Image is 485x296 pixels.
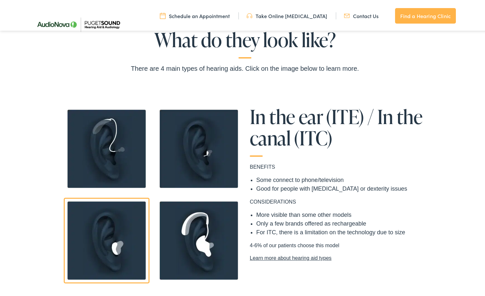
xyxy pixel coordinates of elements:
[250,196,424,204] p: CONSIDERATIONS
[250,240,424,260] p: 4-6% of our patients choose this model
[160,11,166,18] img: utility icon
[20,62,470,72] div: There are 4 main types of hearing aids. Click on the image below to learn more.
[250,104,424,155] h1: In the ear (ITE) / In the canal (ITC)
[344,11,350,18] img: utility icon
[256,218,424,227] li: Only a few brands offered as rechargeable
[156,104,242,190] img: Placement of completely in canal hearing aids in Seattle, WA.
[156,196,242,282] img: Placement of behind the ear hearing aids in Seattle, WA.
[64,104,149,190] img: Receiver in canal hearing aids in Seattle, WA.
[256,183,424,192] li: Good for people with [MEDICAL_DATA] or dexterity issues
[64,196,149,282] img: Placement of in the ear hearing aids in Seattle, WA.
[395,6,456,22] a: Find a Hearing Clinic
[160,11,230,18] a: Schedule an Appointment
[250,253,424,260] a: Learn more about hearing aid types
[247,11,252,18] img: utility icon
[256,174,424,183] li: Some connect to phone/television
[20,6,470,57] h2: What types of hearing aids are there? What do they look like?
[247,11,327,18] a: Take Online [MEDICAL_DATA]
[344,11,379,18] a: Contact Us
[256,209,424,218] li: More visible than some other models
[256,227,424,235] li: For ITC, there is a limitation on the technology due to size
[250,162,424,169] p: BENEFITS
